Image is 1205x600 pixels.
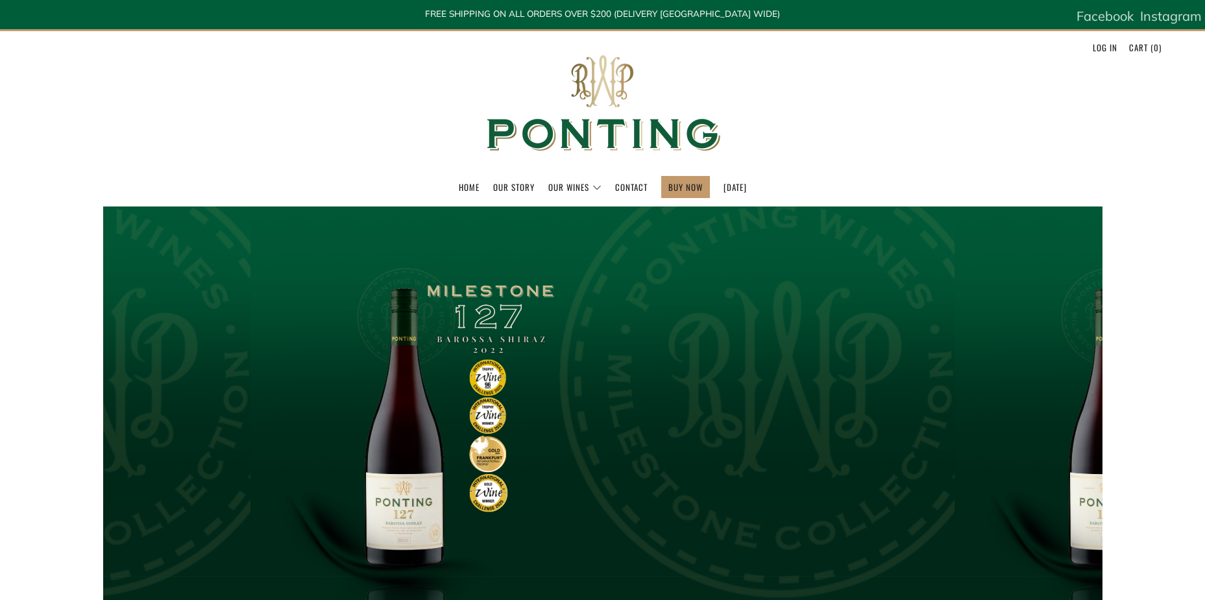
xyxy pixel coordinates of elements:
[724,177,747,197] a: [DATE]
[1140,3,1202,29] a: Instagram
[493,177,535,197] a: Our Story
[1077,8,1134,24] span: Facebook
[548,177,602,197] a: Our Wines
[1129,37,1162,58] a: Cart (0)
[1093,37,1117,58] a: Log in
[473,31,733,176] img: Ponting Wines
[668,177,703,197] a: BUY NOW
[615,177,648,197] a: Contact
[1077,3,1134,29] a: Facebook
[1154,41,1159,54] span: 0
[1140,8,1202,24] span: Instagram
[459,177,480,197] a: Home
